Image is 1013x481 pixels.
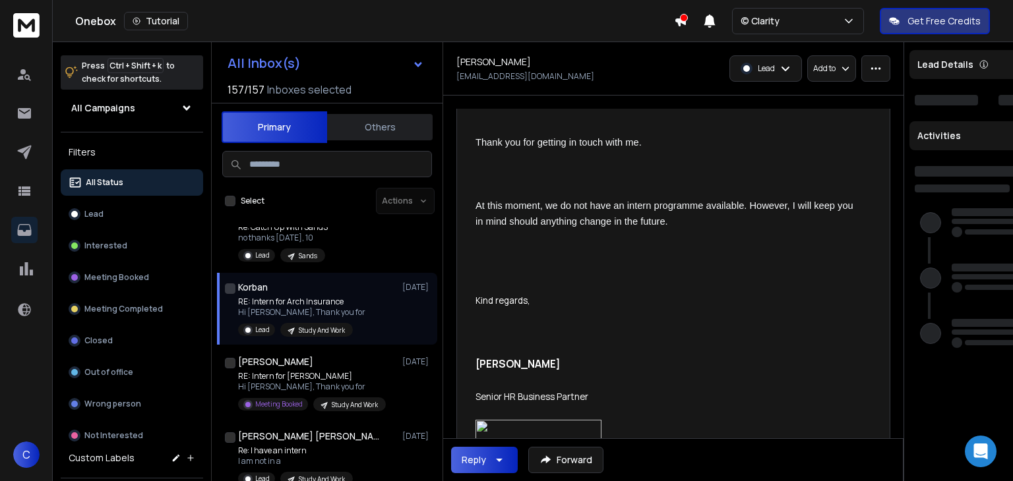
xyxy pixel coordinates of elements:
[61,143,203,161] h3: Filters
[61,422,203,449] button: Not Interested
[402,356,432,367] p: [DATE]
[84,240,127,251] p: Interested
[402,282,432,293] p: [DATE]
[61,233,203,259] button: Interested
[61,391,203,417] button: Wrong person
[451,447,518,473] button: Reply
[84,399,141,409] p: Wrong person
[84,430,143,441] p: Not Interested
[61,296,203,322] button: Meeting Completed
[238,307,365,318] p: Hi [PERSON_NAME], Thank you for
[741,14,785,28] p: © Clarity
[222,111,327,143] button: Primary
[238,281,268,294] h1: Korban
[907,14,981,28] p: Get Free Credits
[13,441,40,468] button: C
[82,59,175,86] p: Press to check for shortcuts.
[880,8,990,34] button: Get Free Credits
[238,371,386,382] p: RE: Intern for [PERSON_NAME]
[267,82,352,98] h3: Inboxes selected
[238,222,328,233] p: Re: Catch Up With SandS
[456,55,531,69] h1: [PERSON_NAME]
[476,420,601,455] img: image001.png@01DC39E4.E798CDB0
[255,325,270,335] p: Lead
[528,447,603,473] button: Forward
[813,63,836,74] p: Add to
[84,209,104,219] p: Lead
[476,391,588,403] span: Senior HR Business Partner
[84,304,163,314] p: Meeting Completed
[299,251,317,261] p: Sands
[241,196,264,206] label: Select
[228,82,264,98] span: 157 / 157
[238,233,328,243] p: no thanks [DATE], 10
[476,295,530,306] span: Kind regards,
[965,436,997,467] div: Open Intercom Messenger
[238,445,353,456] p: Re: I have an intern
[476,137,642,148] span: Thank you for getting in touch with me.
[238,430,383,443] h1: [PERSON_NAME] [PERSON_NAME]
[124,12,188,30] button: Tutorial
[402,431,432,441] p: [DATE]
[255,399,303,409] p: Meeting Booked
[69,451,135,465] h3: Custom Labels
[217,50,435,76] button: All Inbox(s)
[61,95,203,121] button: All Campaigns
[462,453,486,467] div: Reply
[107,58,164,73] span: Ctrl + Shift + k
[86,177,123,188] p: All Status
[476,357,560,371] span: [PERSON_NAME]
[61,327,203,354] button: Closed
[71,101,135,115] h1: All Campaigns
[238,355,313,368] h1: [PERSON_NAME]
[238,456,353,467] p: I am not in a
[255,250,270,260] p: Lead
[84,272,149,283] p: Meeting Booked
[758,63,775,74] p: Lead
[61,264,203,291] button: Meeting Booked
[75,12,674,30] div: Onebox
[61,201,203,227] button: Lead
[238,297,365,307] p: RE: Intern for Arch Insurance
[61,359,203,385] button: Out of office
[327,113,433,142] button: Others
[476,200,856,227] span: At this moment, we do not have an intern programme available. However, I will keep you in mind sh...
[299,325,345,335] p: Study And Work
[61,169,203,196] button: All Status
[228,57,301,70] h1: All Inbox(s)
[84,367,133,378] p: Out of office
[917,58,973,71] p: Lead Details
[84,335,113,346] p: Closed
[456,71,594,82] p: [EMAIL_ADDRESS][DOMAIN_NAME]
[332,400,378,410] p: Study And Work
[238,382,386,392] p: Hi [PERSON_NAME], Thank you for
